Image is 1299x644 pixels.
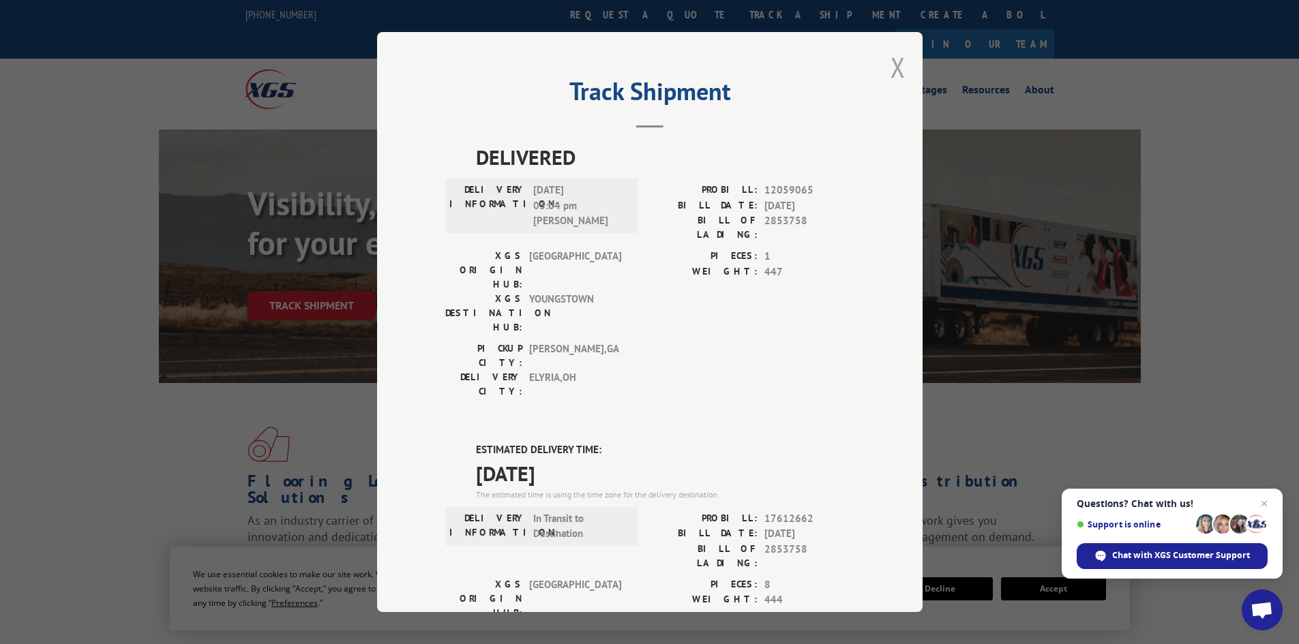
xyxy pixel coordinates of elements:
div: The estimated time is using the time zone for the delivery destination. [476,489,854,501]
span: [DATE] 03:04 pm [PERSON_NAME] [533,183,625,229]
span: ELYRIA , OH [529,370,621,399]
span: [DATE] [764,526,854,542]
label: DELIVERY INFORMATION: [449,511,526,542]
span: 447 [764,264,854,280]
span: [DATE] [476,458,854,489]
label: ESTIMATED DELIVERY TIME: [476,442,854,458]
label: BILL OF LADING: [650,542,758,570]
span: In Transit to Destination [533,511,625,542]
button: Close modal [891,49,906,85]
span: [GEOGRAPHIC_DATA] [529,249,621,292]
label: XGS DESTINATION HUB: [445,292,522,335]
label: XGS ORIGIN HUB: [445,577,522,620]
span: Questions? Chat with us! [1077,498,1268,509]
label: BILL OF LADING: [650,213,758,242]
label: XGS ORIGIN HUB: [445,249,522,292]
span: 1 [764,249,854,264]
span: 8 [764,577,854,593]
label: BILL DATE: [650,526,758,542]
span: 12059065 [764,183,854,198]
span: Close chat [1256,495,1272,512]
span: 17612662 [764,511,854,527]
span: [GEOGRAPHIC_DATA] [529,577,621,620]
span: 2853758 [764,213,854,242]
label: PICKUP CITY: [445,341,522,370]
label: DELIVERY CITY: [445,370,522,399]
span: [DATE] [764,198,854,214]
span: 2853758 [764,542,854,570]
label: WEIGHT: [650,264,758,280]
label: PIECES: [650,577,758,593]
span: DELIVERED [476,142,854,172]
label: PROBILL: [650,183,758,198]
label: PROBILL: [650,511,758,527]
span: Chat with XGS Customer Support [1112,549,1250,562]
label: WEIGHT: [650,592,758,608]
div: Open chat [1242,589,1283,630]
label: DELIVERY INFORMATION: [449,183,526,229]
span: Support is online [1077,519,1191,530]
label: BILL DATE: [650,198,758,214]
span: 444 [764,592,854,608]
label: PIECES: [650,249,758,264]
div: Chat with XGS Customer Support [1077,543,1268,569]
span: [PERSON_NAME] , GA [529,341,621,370]
h2: Track Shipment [445,82,854,108]
span: YOUNGSTOWN [529,292,621,335]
